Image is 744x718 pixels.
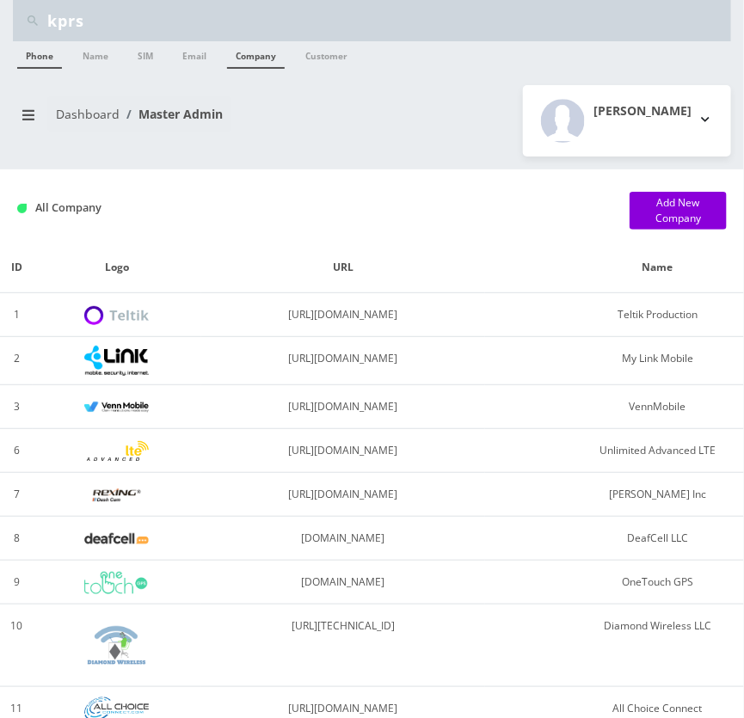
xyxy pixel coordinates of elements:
td: [URL][DOMAIN_NAME] [201,385,486,429]
img: All Company [17,204,27,213]
a: Company [227,41,285,69]
img: OneTouch GPS [84,572,149,594]
th: Logo [33,242,200,293]
a: Email [174,41,215,67]
a: SIM [129,41,162,67]
th: URL [201,242,486,293]
img: My Link Mobile [84,346,149,376]
td: [DOMAIN_NAME] [201,561,486,604]
h2: [PERSON_NAME] [593,104,692,119]
input: Search Teltik [47,4,727,37]
td: [URL][TECHNICAL_ID] [201,604,486,687]
li: Master Admin [120,105,223,123]
td: [URL][DOMAIN_NAME] [201,473,486,517]
img: VennMobile [84,402,149,414]
img: DeafCell LLC [84,533,149,544]
img: Teltik Production [84,306,149,326]
a: Add New Company [630,192,727,230]
td: [DOMAIN_NAME] [201,517,486,561]
button: [PERSON_NAME] [523,85,731,156]
a: Dashboard [56,106,120,122]
nav: breadcrumb [13,96,360,145]
img: Unlimited Advanced LTE [84,441,149,463]
img: Diamond Wireless LLC [84,613,149,678]
td: [URL][DOMAIN_NAME] [201,293,486,337]
td: [URL][DOMAIN_NAME] [201,429,486,473]
td: [URL][DOMAIN_NAME] [201,337,486,385]
a: Name [74,41,117,67]
a: Phone [17,41,62,69]
a: Customer [297,41,356,67]
img: Rexing Inc [84,488,149,504]
h1: All Company [17,201,604,214]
